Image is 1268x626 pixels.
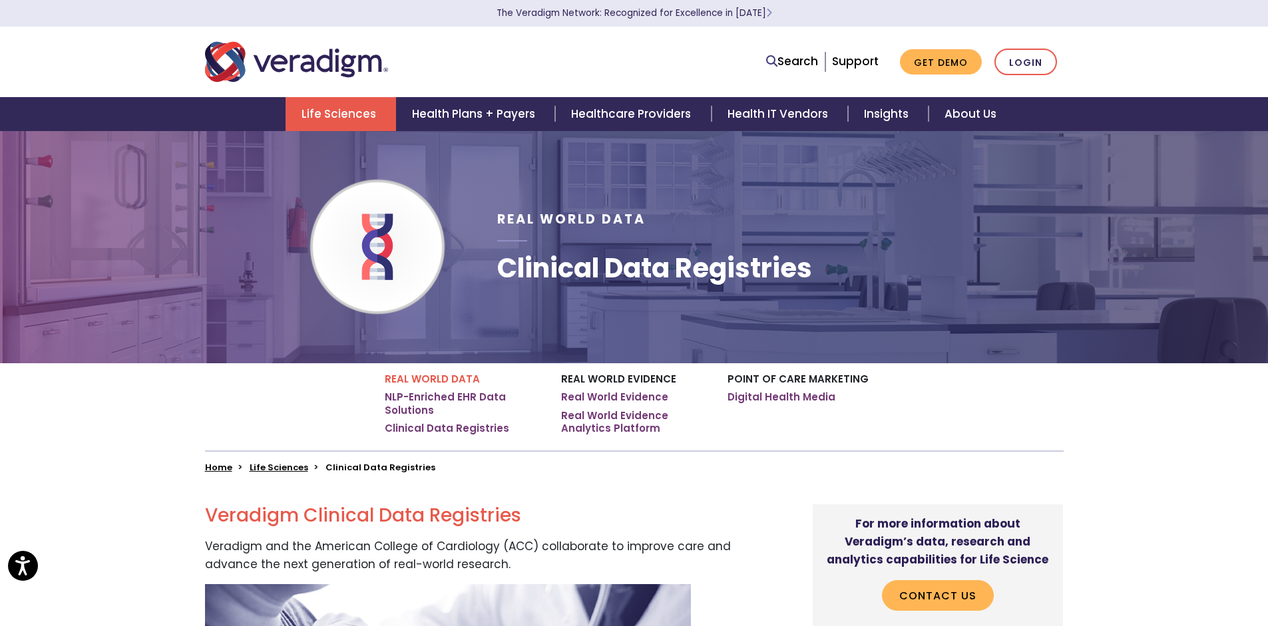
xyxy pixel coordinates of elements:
a: Support [832,53,879,69]
a: Healthcare Providers [555,97,711,131]
a: Real World Evidence [561,391,668,404]
a: Digital Health Media [728,391,835,404]
span: Real World Data [497,210,646,228]
strong: For more information about Veradigm’s data, research and analytics capabilities for Life Science [827,516,1048,567]
a: Get Demo [900,49,982,75]
a: NLP-Enriched EHR Data Solutions [385,391,541,416]
a: Contact Us [882,580,994,611]
a: Health IT Vendors [712,97,848,131]
img: Veradigm logo [205,40,388,84]
a: Life Sciences [286,97,396,131]
a: Login [994,49,1057,76]
a: Insights [848,97,929,131]
h1: Clinical Data Registries [497,252,812,284]
h2: Veradigm Clinical Data Registries [205,504,749,527]
a: Search [766,53,818,71]
a: The Veradigm Network: Recognized for Excellence in [DATE]Learn More [497,7,772,19]
a: About Us [929,97,1012,131]
a: Life Sciences [250,461,308,474]
a: Real World Evidence Analytics Platform [561,409,708,435]
a: Home [205,461,232,474]
p: Veradigm and the American College of Cardiology (ACC) collaborate to improve care and advance the... [205,538,749,573]
a: Health Plans + Payers [396,97,555,131]
a: Clinical Data Registries [385,422,509,435]
span: Learn More [766,7,772,19]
